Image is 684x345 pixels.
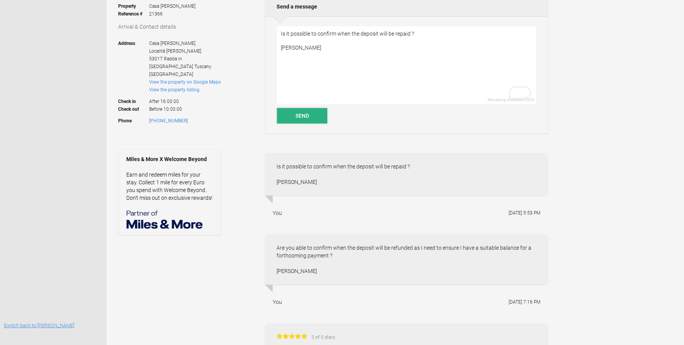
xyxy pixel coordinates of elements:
span: Radda in [GEOGRAPHIC_DATA] [149,56,193,69]
span: Casa [PERSON_NAME] [149,2,196,10]
strong: Phone [118,117,149,125]
flynt-date-display: [DATE] 5:53 PM [509,210,540,216]
strong: Check in [118,94,149,105]
strong: Check out [118,105,149,113]
div: You [273,209,282,217]
span: 5 of 5 stars [308,333,335,341]
strong: Address [118,39,149,78]
strong: Reference # [118,10,149,18]
h3: Arrival & Contact details [118,23,254,31]
flynt-date-display: [DATE] 7:16 PM [509,299,540,305]
span: Before 10:00:00 [149,105,221,113]
a: [PHONE_NUMBER] [149,118,188,124]
span: Casa [PERSON_NAME] [149,41,196,46]
div: You [273,298,282,306]
span: After 16:00:00 [149,94,221,105]
span: [GEOGRAPHIC_DATA] [149,72,193,77]
textarea: To enrich screen reader interactions, please activate Accessibility in Grammarly extension settings [277,26,536,104]
button: Send [277,108,327,124]
a: View the property on Google Maps [149,79,221,85]
a: Earn and redeem miles for your stay. Collect 1 mile for every Euro you spend with Welcome Beyond.... [126,172,212,201]
div: Are you able to confirm when the deposit will be refunded as I need to ensure I have a suitable b... [265,234,548,285]
span: 53017 [149,56,163,62]
span: Localitá [PERSON_NAME] [149,48,201,54]
a: View the property listing [149,87,199,93]
strong: Miles & More X Welcome Beyond [126,155,213,163]
img: Miles & More [126,209,204,229]
strong: Property [118,2,149,10]
div: Is it possible to confirm when the deposit will be repaid ? [PERSON_NAME] [265,153,548,196]
span: 21366 [149,10,196,18]
span: Tuscany [194,64,211,69]
a: Switch back to [PERSON_NAME] [4,323,74,328]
